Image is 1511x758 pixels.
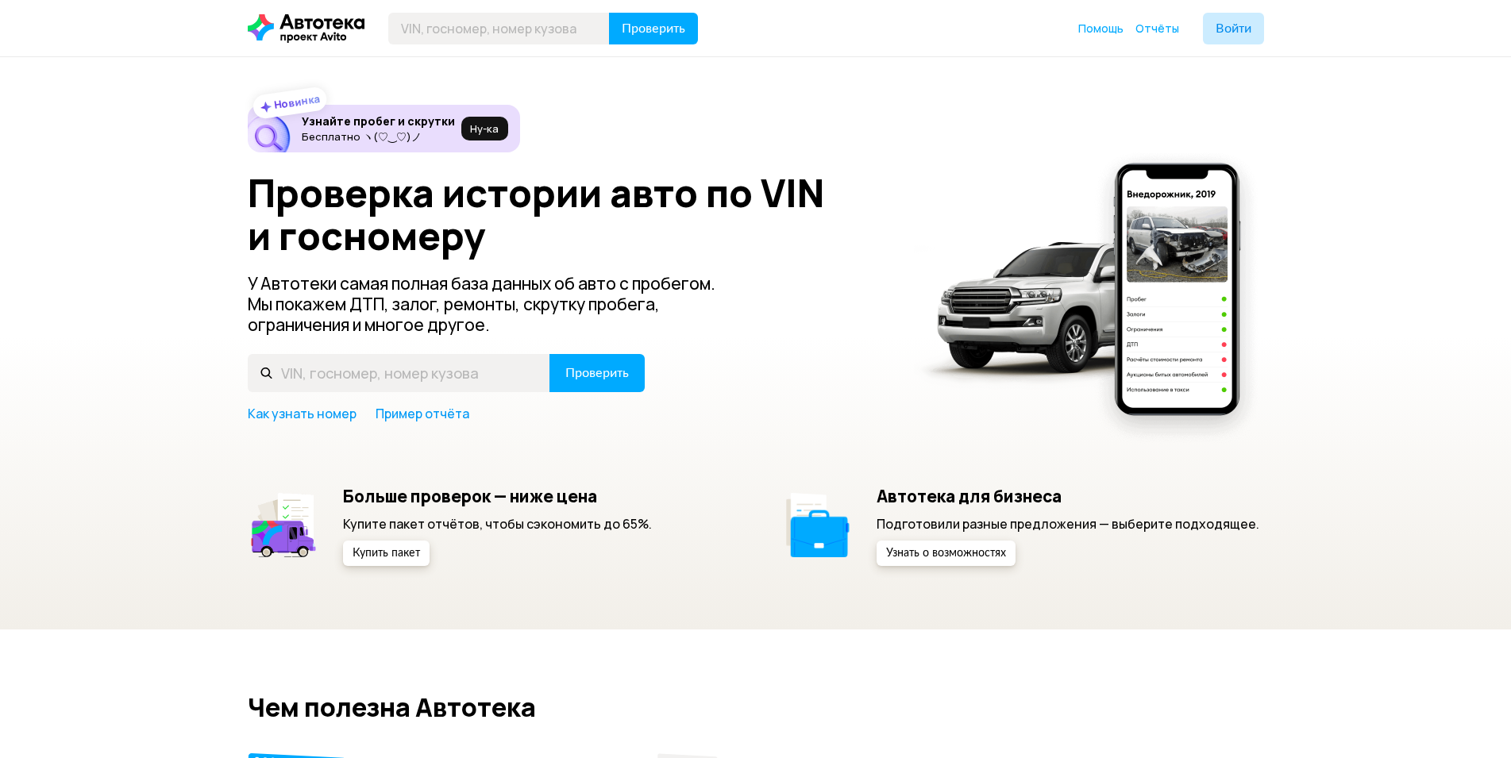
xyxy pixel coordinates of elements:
[1216,22,1251,35] span: Войти
[272,91,321,112] strong: Новинка
[302,114,455,129] h6: Узнайте пробег и скрутки
[622,22,685,35] span: Проверить
[302,130,455,143] p: Бесплатно ヽ(♡‿♡)ノ
[549,354,645,392] button: Проверить
[248,273,742,335] p: У Автотеки самая полная база данных об авто с пробегом. Мы покажем ДТП, залог, ремонты, скрутку п...
[1135,21,1179,37] a: Отчёты
[470,122,499,135] span: Ну‑ка
[565,367,629,379] span: Проверить
[1078,21,1124,36] span: Помощь
[343,515,652,533] p: Купите пакет отчётов, чтобы сэкономить до 65%.
[343,486,652,506] h5: Больше проверок — ниже цена
[248,405,357,422] a: Как узнать номер
[1135,21,1179,36] span: Отчёты
[886,548,1006,559] span: Узнать о возможностях
[248,354,550,392] input: VIN, госномер, номер кузова
[877,515,1259,533] p: Подготовили разные предложения — выберите подходящее.
[388,13,610,44] input: VIN, госномер, номер кузова
[609,13,698,44] button: Проверить
[248,693,1264,721] h2: Чем полезна Автотека
[343,541,430,566] button: Купить пакет
[1203,13,1264,44] button: Войти
[376,405,469,422] a: Пример отчёта
[248,171,893,257] h1: Проверка истории авто по VIN и госномеру
[353,548,420,559] span: Купить пакет
[877,541,1016,566] button: Узнать о возможностях
[1078,21,1124,37] a: Помощь
[877,486,1259,506] h5: Автотека для бизнеса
